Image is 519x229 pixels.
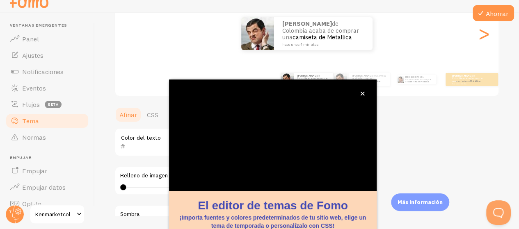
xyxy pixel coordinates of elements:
[452,74,483,82] font: de Colombia acaba de comprar una
[358,89,367,98] button: cerca,
[114,107,142,123] a: Afinar
[22,35,39,43] font: Panel
[5,47,89,63] a: Ajustes
[391,193,449,211] div: Más información
[5,96,89,113] a: Flujos beta
[405,76,422,78] font: [PERSON_NAME]
[479,4,489,63] div: Siguiente diapositiva
[180,214,366,229] font: ¡Importa fuentes y colores predeterminados de tu sitio web, elige un tema de temporada o personal...
[22,51,43,59] font: Ajustes
[22,117,39,125] font: Tema
[297,74,317,77] font: [PERSON_NAME]
[5,163,89,179] a: Empujar
[241,17,274,50] img: Fomo
[334,73,347,86] img: Fomo
[120,172,168,179] font: Relleno de imagen
[30,204,85,224] a: Kenmarketcol
[198,199,348,212] font: El editor de temas de Fomo
[281,73,294,86] img: Fomo
[452,83,466,84] font: hace unos 4 minutos
[352,74,372,77] font: [PERSON_NAME]
[282,42,318,47] font: hace unos 4 minutos
[405,76,431,83] font: de Colombia acaba de comprar una
[5,195,89,212] a: Opt-In
[22,100,40,109] font: Flujos
[409,80,429,83] font: camiseta de Metallica
[486,9,508,18] font: Ahorrar
[142,107,163,123] a: CSS
[398,76,404,83] img: Fomo
[5,63,89,80] a: Notificaciones
[22,133,46,141] font: Normas
[22,84,46,92] font: Eventos
[5,80,89,96] a: Eventos
[486,200,511,225] iframe: Ayuda Scout Beacon - Abierto
[473,5,514,21] button: Ahorrar
[477,20,491,47] font: >
[398,199,443,205] font: Más información
[5,31,89,47] a: Panel
[352,74,385,82] font: de Colombia acaba de comprar una
[22,167,47,175] font: Empujar
[119,111,137,119] font: Afinar
[5,179,89,195] a: Empujar datos
[35,211,71,218] font: Kenmarketcol
[22,68,64,76] font: Notificaciones
[452,74,472,77] font: [PERSON_NAME]
[48,102,59,107] font: beta
[297,74,328,82] font: de Colombia acaba de comprar una
[5,129,89,145] a: Normas
[456,79,480,83] font: camiseta de Metallica
[22,200,41,208] font: Opt-In
[22,183,66,191] font: Empujar datos
[293,33,352,41] font: camiseta de Metallica
[147,111,158,119] font: CSS
[10,155,32,160] font: Empujar
[10,23,67,28] font: Ventanas emergentes
[282,20,332,27] font: [PERSON_NAME]
[282,20,359,41] font: de Colombia acaba de comprar una
[5,113,89,129] a: Tema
